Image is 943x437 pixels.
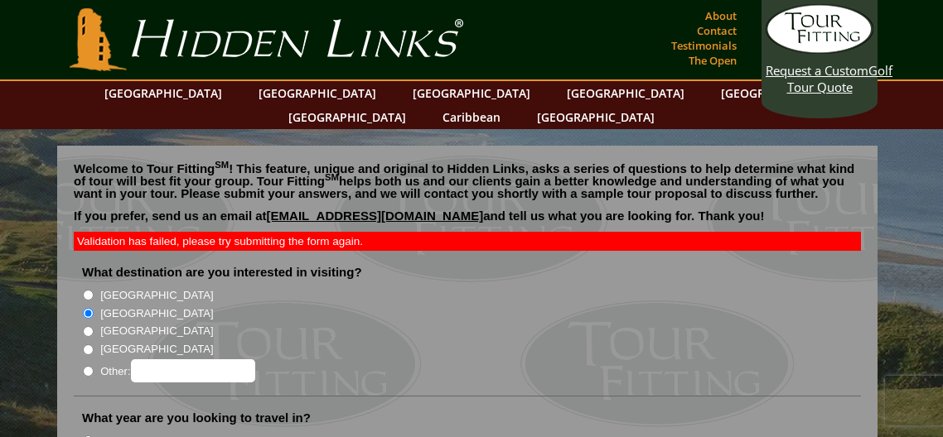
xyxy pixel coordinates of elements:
p: If you prefer, send us an email at and tell us what you are looking for. Thank you! [74,209,861,234]
sup: SM [215,160,229,170]
a: Request a CustomGolf Tour Quote [766,4,873,95]
a: Contact [693,19,741,42]
label: [GEOGRAPHIC_DATA] [100,287,213,304]
a: The Open [684,49,741,72]
span: Request a Custom [766,62,868,79]
a: [GEOGRAPHIC_DATA] [404,81,539,105]
p: Welcome to Tour Fitting ! This feature, unique and original to Hidden Links, asks a series of que... [74,162,861,199]
a: [GEOGRAPHIC_DATA] [96,81,230,105]
a: [GEOGRAPHIC_DATA] [250,81,384,105]
label: [GEOGRAPHIC_DATA] [100,341,213,358]
label: Other: [100,359,254,382]
a: About [701,4,741,27]
label: [GEOGRAPHIC_DATA] [100,305,213,322]
label: [GEOGRAPHIC_DATA] [100,323,213,339]
label: What year are you looking to travel in? [82,410,311,426]
a: [EMAIL_ADDRESS][DOMAIN_NAME] [267,209,484,223]
a: Testimonials [667,34,741,57]
a: [GEOGRAPHIC_DATA] [529,105,663,129]
label: What destination are you interested in visiting? [82,264,362,281]
a: [GEOGRAPHIC_DATA] [559,81,693,105]
a: [GEOGRAPHIC_DATA] [713,81,847,105]
input: Other: [131,359,255,382]
div: Validation has failed, please try submitting the form again. [74,232,861,251]
a: [GEOGRAPHIC_DATA] [280,105,414,129]
sup: SM [325,172,339,182]
a: Caribbean [434,105,509,129]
